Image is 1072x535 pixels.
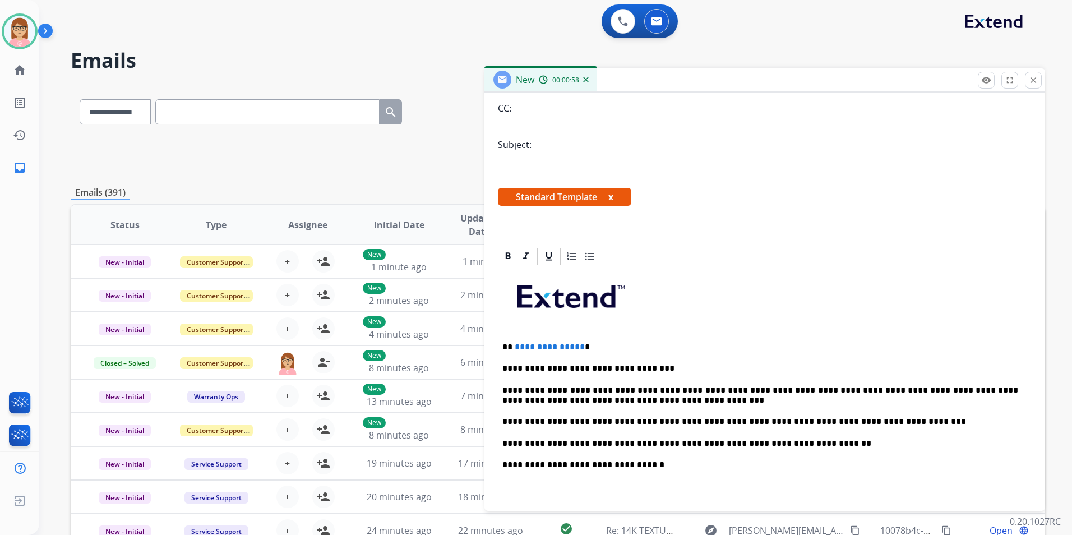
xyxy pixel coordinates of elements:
span: + [285,456,290,470]
span: Type [206,218,227,232]
span: Assignee [288,218,327,232]
span: 2 minutes ago [369,294,429,307]
mat-icon: fullscreen [1005,75,1015,85]
button: x [608,190,613,204]
button: + [276,317,299,340]
span: 7 minutes ago [460,390,520,402]
mat-icon: remove_red_eye [981,75,991,85]
span: 19 minutes ago [367,457,432,469]
span: 1 minute ago [371,261,427,273]
span: New - Initial [99,256,151,268]
div: Underline [540,248,557,265]
mat-icon: person_add [317,389,330,403]
p: New [363,316,386,328]
span: New - Initial [99,425,151,436]
span: New - Initial [99,458,151,470]
button: + [276,284,299,306]
p: CC: [498,102,511,115]
button: + [276,250,299,273]
span: New [516,73,534,86]
mat-icon: search [384,105,398,119]
mat-icon: history [13,128,26,142]
span: + [285,423,290,436]
span: Initial Date [374,218,424,232]
h2: Emails [71,49,1045,72]
button: + [276,452,299,474]
img: agent-avatar [276,351,299,375]
p: New [363,249,386,260]
span: 00:00:58 [552,76,579,85]
mat-icon: person_add [317,288,330,302]
span: Service Support [184,492,248,504]
p: Emails (391) [71,186,130,200]
mat-icon: person_add [317,456,330,470]
mat-icon: person_add [317,490,330,504]
mat-icon: person_remove [317,356,330,369]
button: + [276,385,299,407]
mat-icon: person_add [317,255,330,268]
span: Customer Support [180,256,253,268]
span: 1 minute ago [463,255,518,267]
span: 8 minutes ago [460,423,520,436]
span: New - Initial [99,290,151,302]
p: New [363,417,386,428]
span: Customer Support [180,357,253,369]
span: + [285,490,290,504]
span: Status [110,218,140,232]
div: Bullet List [581,248,598,265]
span: 17 minutes ago [458,457,523,469]
p: New [363,384,386,395]
div: Italic [517,248,534,265]
mat-icon: inbox [13,161,26,174]
span: Customer Support [180,425,253,436]
span: + [285,255,290,268]
span: Standard Template [498,188,631,206]
span: 8 minutes ago [369,362,429,374]
span: 6 minutes ago [460,356,520,368]
div: Ordered List [563,248,580,265]
span: New - Initial [99,492,151,504]
button: + [276,418,299,441]
span: Closed – Solved [94,357,156,369]
span: Customer Support [180,290,253,302]
span: 4 minutes ago [460,322,520,335]
span: + [285,322,290,335]
span: Updated Date [454,211,505,238]
span: Service Support [184,458,248,470]
span: Warranty Ops [187,391,245,403]
p: 0.20.1027RC [1010,515,1061,528]
span: 8 minutes ago [369,429,429,441]
mat-icon: person_add [317,423,330,436]
span: New - Initial [99,324,151,335]
span: 13 minutes ago [367,395,432,408]
mat-icon: person_add [317,322,330,335]
span: 4 minutes ago [369,328,429,340]
span: 18 minutes ago [458,491,523,503]
p: New [363,283,386,294]
span: 2 minutes ago [460,289,520,301]
p: New [363,350,386,361]
mat-icon: list_alt [13,96,26,109]
mat-icon: home [13,63,26,77]
span: New - Initial [99,391,151,403]
div: Bold [500,248,516,265]
span: Customer Support [180,324,253,335]
span: 20 minutes ago [367,491,432,503]
p: Subject: [498,138,532,151]
mat-icon: close [1028,75,1038,85]
img: avatar [4,16,35,47]
span: + [285,288,290,302]
span: + [285,389,290,403]
button: + [276,486,299,508]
